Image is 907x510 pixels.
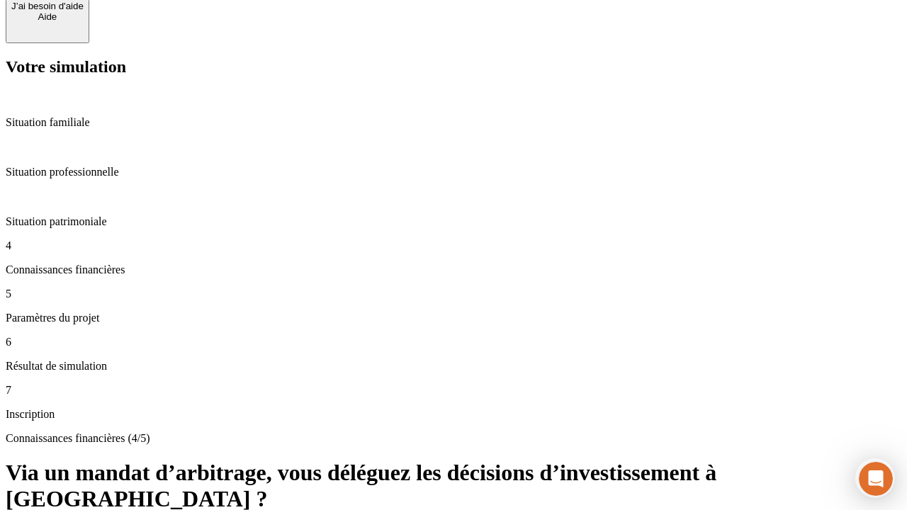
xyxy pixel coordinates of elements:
iframe: Intercom live chat discovery launcher [855,458,895,498]
p: 6 [6,336,901,348]
p: 5 [6,288,901,300]
iframe: Intercom live chat [859,462,893,496]
p: Résultat de simulation [6,360,901,373]
p: Paramètres du projet [6,312,901,324]
p: 7 [6,384,901,397]
div: Aide [11,11,84,22]
div: J’ai besoin d'aide [11,1,84,11]
p: Situation familiale [6,116,901,129]
h2: Votre simulation [6,57,901,76]
p: Connaissances financières [6,263,901,276]
p: Situation professionnelle [6,166,901,178]
p: 4 [6,239,901,252]
p: Inscription [6,408,901,421]
p: Situation patrimoniale [6,215,901,228]
p: Connaissances financières (4/5) [6,432,901,445]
